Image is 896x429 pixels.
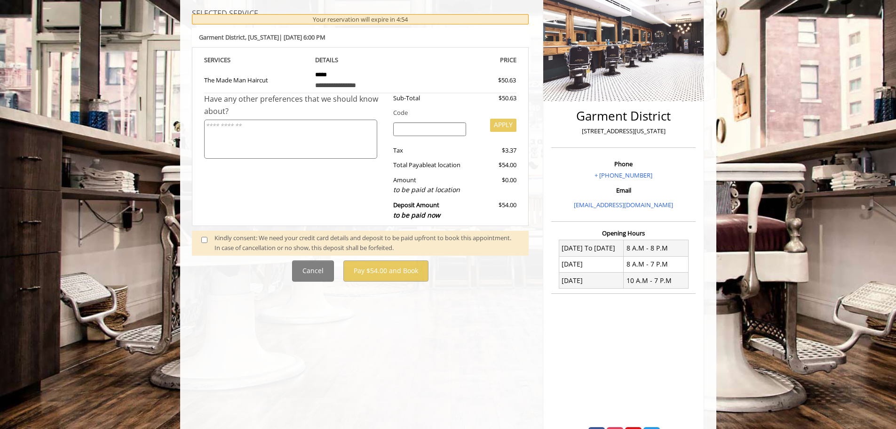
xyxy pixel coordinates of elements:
td: The Made Man Haircut [204,65,309,93]
td: 8 A.M - 8 P.M [624,240,689,256]
td: 8 A.M - 7 P.M [624,256,689,272]
button: APPLY [490,119,516,132]
span: , [US_STATE] [245,33,279,41]
div: to be paid at location [393,185,466,195]
span: at location [431,161,460,169]
a: + [PHONE_NUMBER] [595,171,652,179]
div: Total Payable [386,160,473,170]
b: Garment District | [DATE] 6:00 PM [199,33,325,41]
th: DETAILS [308,55,412,65]
td: [DATE] [559,273,624,289]
div: $54.00 [473,160,516,170]
div: Amount [386,175,473,195]
td: [DATE] [559,256,624,272]
h3: Phone [554,161,693,167]
div: $50.63 [464,75,516,85]
th: PRICE [412,55,517,65]
div: $54.00 [473,200,516,220]
span: S [227,56,230,64]
button: Cancel [292,260,334,282]
div: $50.63 [473,93,516,103]
div: Code [386,108,516,118]
div: Tax [386,146,473,155]
td: [DATE] To [DATE] [559,240,624,256]
span: to be paid now [393,210,440,219]
button: Pay $54.00 and Book [343,260,428,282]
div: $3.37 [473,146,516,155]
div: $0.00 [473,175,516,195]
h2: Garment District [554,109,693,123]
b: Deposit Amount [393,201,440,219]
p: [STREET_ADDRESS][US_STATE] [554,126,693,136]
a: [EMAIL_ADDRESS][DOMAIN_NAME] [574,201,673,209]
h3: SELECTED SERVICE [192,10,529,18]
h3: Opening Hours [551,230,696,236]
th: SERVICE [204,55,309,65]
h3: Email [554,187,693,194]
div: Your reservation will expire in 4:54 [192,14,529,25]
div: Have any other preferences that we should know about? [204,93,387,117]
td: 10 A.M - 7 P.M [624,273,689,289]
div: Sub-Total [386,93,473,103]
div: Kindly consent: We need your credit card details and deposit to be paid upfront to book this appo... [214,233,519,253]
